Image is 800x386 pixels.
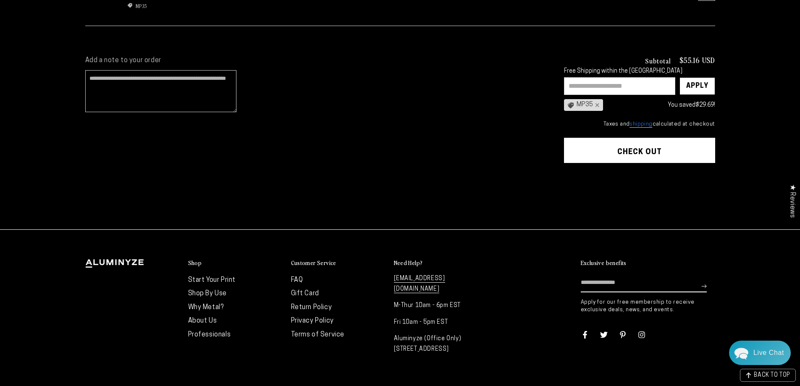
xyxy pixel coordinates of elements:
p: $55.16 USD [679,56,715,64]
a: Start Your Print [188,277,236,284]
a: Leave A Message [55,253,123,267]
summary: Exclusive benefits [581,259,715,267]
ul: Discount [127,2,253,10]
small: Taxes and calculated at checkout [564,120,715,129]
div: Click to open Judge.me floating reviews tab [784,178,800,224]
summary: Shop [188,259,283,267]
span: Away until 11:00 AM [60,42,118,48]
p: Aluminyze (Office Only) [STREET_ADDRESS] [394,333,488,354]
iframe: PayPal-paypal [564,179,715,197]
p: M-Thur 10am - 6pm EST [394,300,488,311]
a: FAQ [291,277,303,284]
div: Chat widget toggle [729,341,791,365]
a: Professionals [188,331,231,338]
img: Marie J [87,13,109,34]
h3: Subtotal [645,57,671,64]
a: shipping [630,121,652,128]
h2: Need Help? [394,259,423,267]
p: Apply for our free membership to receive exclusive deals, news, and events. [581,299,715,314]
a: About Us [188,318,217,324]
summary: Customer Service [291,259,386,267]
a: Return Policy [291,304,332,311]
a: Gift Card [291,290,319,297]
a: Shop By Use [188,290,227,297]
a: Privacy Policy [291,318,334,324]
div: Contact Us Directly [753,341,784,365]
p: Fri 10am - 5pm EST [394,317,488,328]
li: MP35 [127,2,253,10]
a: Why Metal? [188,304,224,311]
h2: Exclusive benefits [581,259,627,267]
img: John [70,13,92,34]
div: Apply [686,78,708,95]
button: Check out [564,138,715,163]
label: Add a note to your order [85,56,547,65]
button: Subscribe [701,273,707,299]
span: BACK TO TOP [754,373,790,378]
a: Terms of Service [291,331,345,338]
span: $29.69 [695,102,714,108]
div: × [593,102,600,108]
h2: Customer Service [291,259,336,267]
span: Re:amaze [90,239,113,246]
div: Free Shipping within the [GEOGRAPHIC_DATA] [564,68,715,75]
div: You saved ! [607,100,715,110]
h2: Shop [188,259,202,267]
summary: Need Help? [394,259,488,267]
div: MP35 [564,99,603,111]
span: We run on [64,241,114,245]
a: [EMAIL_ADDRESS][DOMAIN_NAME] [394,276,445,293]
